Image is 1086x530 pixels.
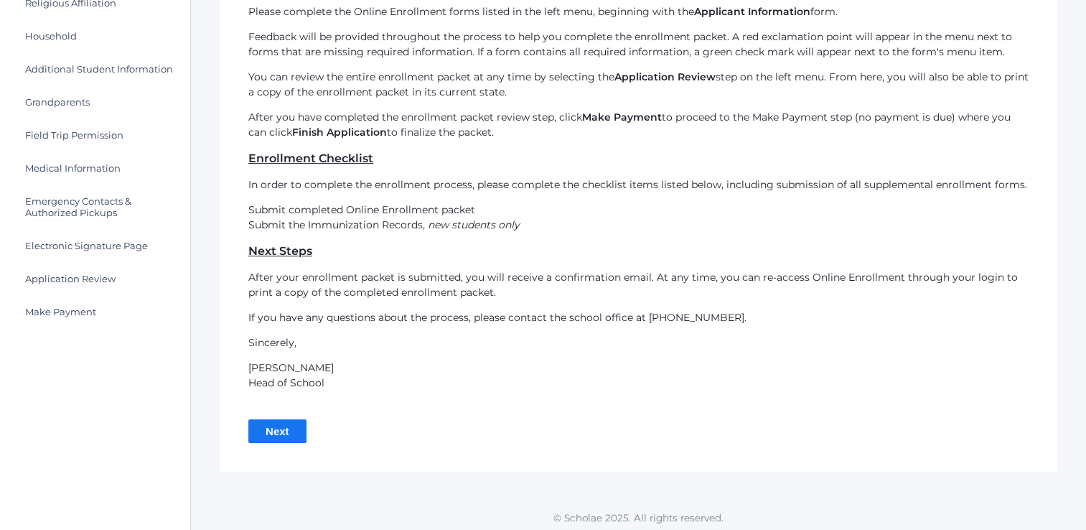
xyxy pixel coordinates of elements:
u: Next Steps [248,244,312,258]
p: You can review the entire enrollment packet at any time by selecting the step on the left menu. F... [248,70,1029,100]
li: Submit completed Online Enrollment packet [248,203,1029,218]
p: Feedback will be provided throughout the process to help you complete the enrollment packet. A re... [248,29,1029,60]
p: [PERSON_NAME] Head of School [248,361,1029,391]
strong: Finish Application [292,126,387,139]
p: Please complete the Online Enrollment forms listed in the left menu, beginning with the form. [248,4,1029,19]
p: In order to complete the enrollment process, please complete the checklist items listed below, in... [248,177,1029,192]
strong: Applicant Information [694,5,810,18]
span: Grandparents [25,96,90,108]
p: © Scholae 2025. All rights reserved. [191,511,1086,525]
u: Enrollment Checklist [248,152,373,165]
em: , new students only [423,218,520,231]
span: Application Review [25,273,116,284]
p: If you have any questions about the process, please contact the school office at [PHONE_NUMBER]. [248,310,1029,325]
li: Submit the Immunization Records [248,218,1029,233]
input: Next [248,419,306,443]
span: Make Payment [25,306,96,317]
p: Sincerely, [248,335,1029,350]
strong: Make Payment [582,111,662,124]
span: Emergency Contacts & Authorized Pickups [25,195,176,218]
span: Field Trip Permission [25,129,123,141]
span: Additional Student Information [25,63,173,75]
strong: Application Review [614,70,716,83]
p: After you have completed the enrollment packet review step, click to proceed to the Make Payment ... [248,110,1029,140]
span: Medical Information [25,162,121,174]
span: Household [25,30,77,42]
p: After your enrollment packet is submitted, you will receive a confirmation email. At any time, yo... [248,270,1029,300]
span: Electronic Signature Page [25,240,148,251]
